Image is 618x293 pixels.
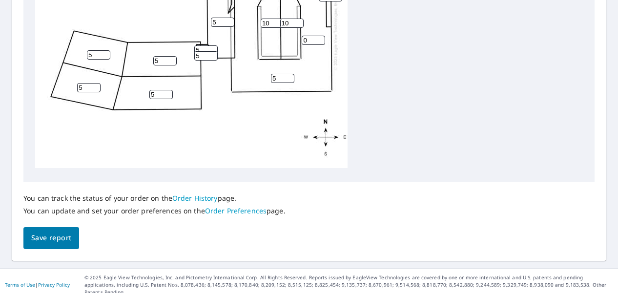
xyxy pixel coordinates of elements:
[205,206,267,215] a: Order Preferences
[23,227,79,249] button: Save report
[38,281,70,288] a: Privacy Policy
[5,281,35,288] a: Terms of Use
[23,207,286,215] p: You can update and set your order preferences on the page.
[172,193,218,203] a: Order History
[31,232,71,244] span: Save report
[5,282,70,288] p: |
[23,194,286,203] p: You can track the status of your order on the page.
